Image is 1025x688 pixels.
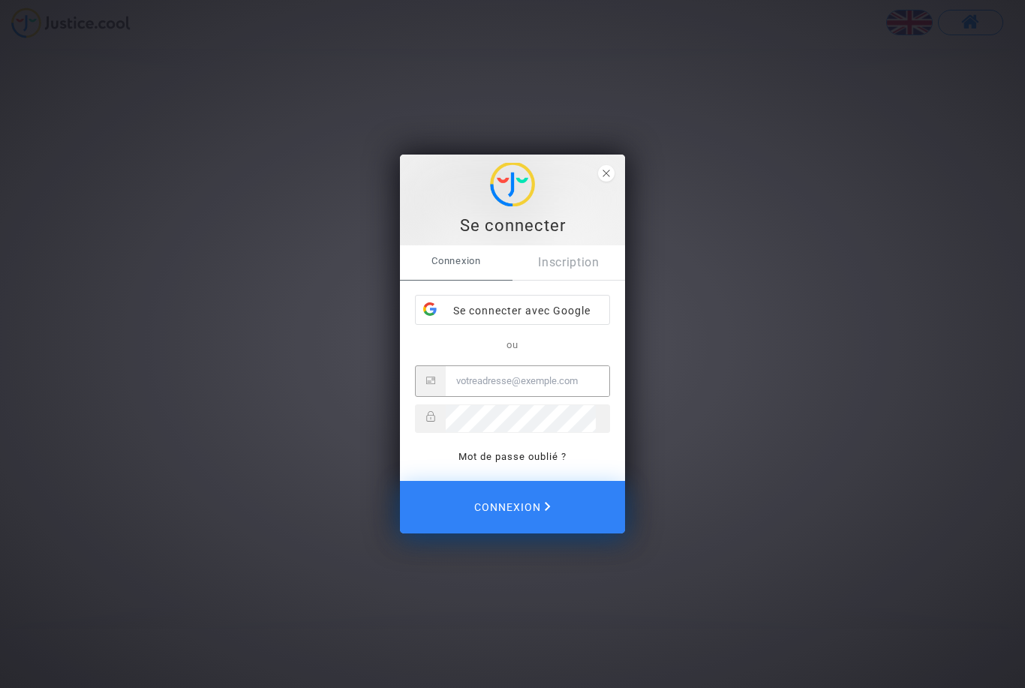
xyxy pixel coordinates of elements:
[506,339,519,350] span: ou
[446,405,596,433] input: Password
[400,481,625,533] button: Connexion
[400,245,512,277] span: Connexion
[474,491,551,523] span: Connexion
[458,451,567,462] a: Mot de passe oublié ?
[416,296,609,326] div: Se connecter avec Google
[598,165,615,182] span: close
[512,245,625,280] a: Inscription
[446,366,609,396] input: Email
[408,215,617,237] div: Se connecter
